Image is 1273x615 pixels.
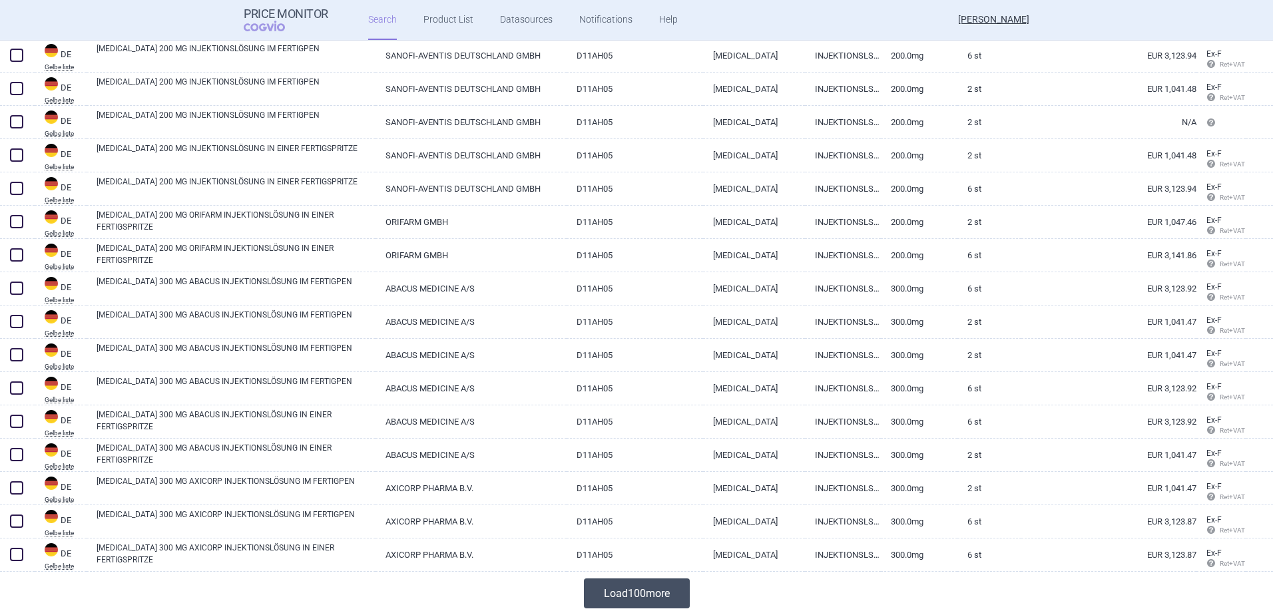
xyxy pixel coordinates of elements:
a: Ex-F Ret+VAT calc [1196,344,1246,375]
a: D11AH05 [567,239,703,272]
img: Germany [45,477,58,490]
abbr: Gelbe liste — Gelbe Liste online database by Medizinische Medien Informations GmbH (MMI), Germany [45,164,87,170]
a: D11AH05 [567,306,703,338]
span: Ex-factory price [1206,315,1222,325]
a: EUR 3,123.92 [1021,272,1196,305]
a: D11AH05 [567,172,703,205]
img: Germany [45,177,58,190]
a: D11AH05 [567,505,703,538]
a: 6 ST [957,538,1021,571]
a: [MEDICAL_DATA] 200 MG ORIFARM INJEKTIONSLÖSUNG IN EINER FERTIGSPRITZE [97,242,376,266]
a: [MEDICAL_DATA] 200 MG INJEKTIONSLÖSUNG IM FERTIGPEN [97,76,376,100]
span: Ret+VAT calc [1206,160,1258,168]
a: INJEKTIONSLSG. [805,439,882,471]
a: 6 ST [957,172,1021,205]
a: EUR 3,123.92 [1021,405,1196,438]
a: INJEKTIONSLSG. [805,372,882,405]
a: INJEKTIONSLSG. [805,139,882,172]
a: D11AH05 [567,139,703,172]
a: D11AH05 [567,405,703,438]
span: Ret+VAT calc [1206,493,1258,501]
a: EUR 1,041.48 [1021,139,1196,172]
a: DEDEGelbe liste [35,509,87,536]
a: Ex-F Ret+VAT calc [1196,511,1246,541]
span: Ex-factory price [1206,216,1222,225]
span: COGVIO [244,21,304,31]
a: 300.0mg [881,538,957,571]
a: D11AH05 [567,339,703,371]
a: Ex-F Ret+VAT calc [1196,78,1246,108]
span: Ret+VAT calc [1206,194,1258,201]
a: [MEDICAL_DATA] [703,39,805,72]
a: EUR 1,041.47 [1021,306,1196,338]
a: 2 ST [957,439,1021,471]
a: D11AH05 [567,538,703,571]
a: D11AH05 [567,272,703,305]
a: EUR 1,041.47 [1021,439,1196,471]
a: INJEKTIONSLSG. [805,206,882,238]
a: Ex-F Ret+VAT calc [1196,244,1246,275]
a: DEDEGelbe liste [35,43,87,71]
span: Ret+VAT calc [1206,294,1258,301]
span: Ex-factory price [1206,482,1222,491]
a: 2 ST [957,139,1021,172]
a: SANOFI-AVENTIS DEUTSCHLAND GMBH [376,172,567,205]
abbr: Gelbe liste — Gelbe Liste online database by Medizinische Medien Informations GmbH (MMI), Germany [45,230,87,237]
a: DEDEGelbe liste [35,209,87,237]
span: Ex-factory price [1206,349,1222,358]
a: ABACUS MEDICINE A/S [376,306,567,338]
a: [MEDICAL_DATA] 200 MG INJEKTIONSLÖSUNG IN EINER FERTIGSPRITZE [97,176,376,200]
a: DEDEGelbe liste [35,109,87,137]
a: 2 ST [957,472,1021,505]
a: SANOFI-AVENTIS DEUTSCHLAND GMBH [376,139,567,172]
a: D11AH05 [567,472,703,505]
a: EUR 3,141.86 [1021,239,1196,272]
a: 200.0mg [881,106,957,138]
button: Load100more [584,578,690,608]
a: 2 ST [957,73,1021,105]
a: [MEDICAL_DATA] 300 MG AXICORP INJEKTIONSLÖSUNG IN EINER FERTIGSPRITZE [97,542,376,566]
a: 200.0mg [881,172,957,205]
a: EUR 1,041.47 [1021,472,1196,505]
a: [MEDICAL_DATA] [703,405,805,438]
a: 6 ST [957,405,1021,438]
a: INJEKTIONSLSG. [805,505,882,538]
a: D11AH05 [567,372,703,405]
a: 6 ST [957,272,1021,305]
a: D11AH05 [567,206,703,238]
a: Ex-F Ret+VAT calc [1196,311,1246,341]
span: Ex-factory price [1206,182,1222,192]
a: D11AH05 [567,106,703,138]
a: 300.0mg [881,439,957,471]
abbr: Gelbe liste — Gelbe Liste online database by Medizinische Medien Informations GmbH (MMI), Germany [45,297,87,304]
span: Ret+VAT calc [1206,94,1258,101]
a: Ex-F Ret+VAT calc [1196,444,1246,475]
a: ABACUS MEDICINE A/S [376,372,567,405]
a: [MEDICAL_DATA] [703,538,805,571]
a: [MEDICAL_DATA] [703,172,805,205]
span: Ex-factory price [1206,515,1222,524]
a: Ex-F Ret+VAT calc [1196,411,1246,441]
a: DEDEGelbe liste [35,76,87,104]
a: [MEDICAL_DATA] [703,306,805,338]
img: Germany [45,110,58,124]
img: Germany [45,343,58,357]
a: [MEDICAL_DATA] 200 MG INJEKTIONSLÖSUNG IM FERTIGPEN [97,109,376,133]
abbr: Gelbe liste — Gelbe Liste online database by Medizinische Medien Informations GmbH (MMI), Germany [45,363,87,370]
img: Germany [45,244,58,257]
a: INJEKTIONSLSG. [805,339,882,371]
a: [MEDICAL_DATA] [703,73,805,105]
a: AXICORP PHARMA B.V. [376,538,567,571]
a: 300.0mg [881,472,957,505]
a: ABACUS MEDICINE A/S [376,339,567,371]
a: [MEDICAL_DATA] 300 MG ABACUS INJEKTIONSLÖSUNG IN EINER FERTIGSPRITZE [97,442,376,466]
abbr: Gelbe liste — Gelbe Liste online database by Medizinische Medien Informations GmbH (MMI), Germany [45,97,87,104]
span: Ret+VAT calc [1206,227,1258,234]
a: INJEKTIONSLSG. [805,73,882,105]
img: Germany [45,443,58,457]
a: 200.0mg [881,39,957,72]
a: DEDEGelbe liste [35,309,87,337]
a: [MEDICAL_DATA] [703,139,805,172]
a: 300.0mg [881,339,957,371]
img: Germany [45,510,58,523]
